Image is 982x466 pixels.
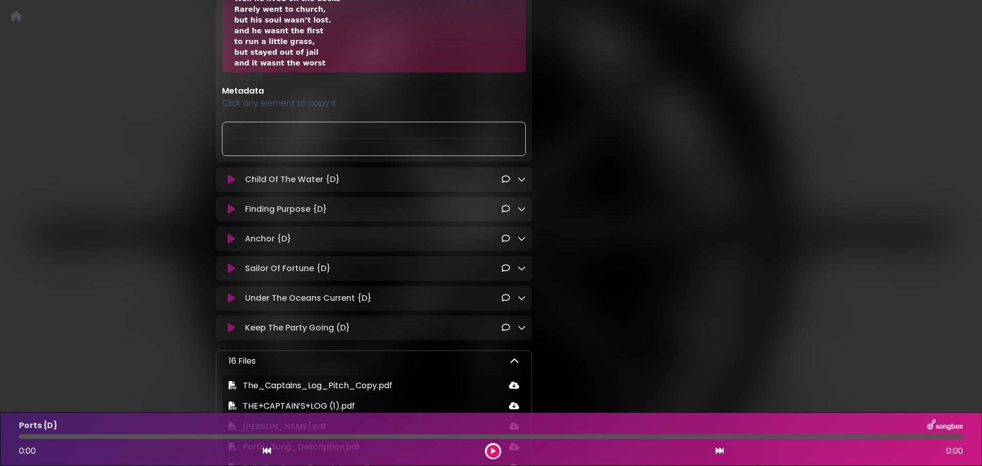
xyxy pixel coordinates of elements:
p: Sailor Of Fortune {D} [245,262,331,275]
p: Metadata [222,85,526,97]
p: Anchor {D} [245,233,292,245]
p: Finding Purpose {D} [245,203,327,215]
p: Child Of The Water {D} [245,173,340,186]
p: Click any element to copy it [222,97,526,109]
p: 16 Files [229,355,256,367]
span: The_Captains_Log_Pitch_Copy.pdf [243,380,392,391]
p: Ports {D} [19,419,57,432]
span: 0:00 [946,445,963,457]
span: THE+CAPTAIN’S+LOG (1).pdf [243,400,355,412]
img: songbox-logo-white.png [927,419,963,432]
p: Keep The Party Going (D} [245,322,350,334]
p: Under The Oceans Current {D} [245,292,372,304]
span: 0:00 [19,445,36,457]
